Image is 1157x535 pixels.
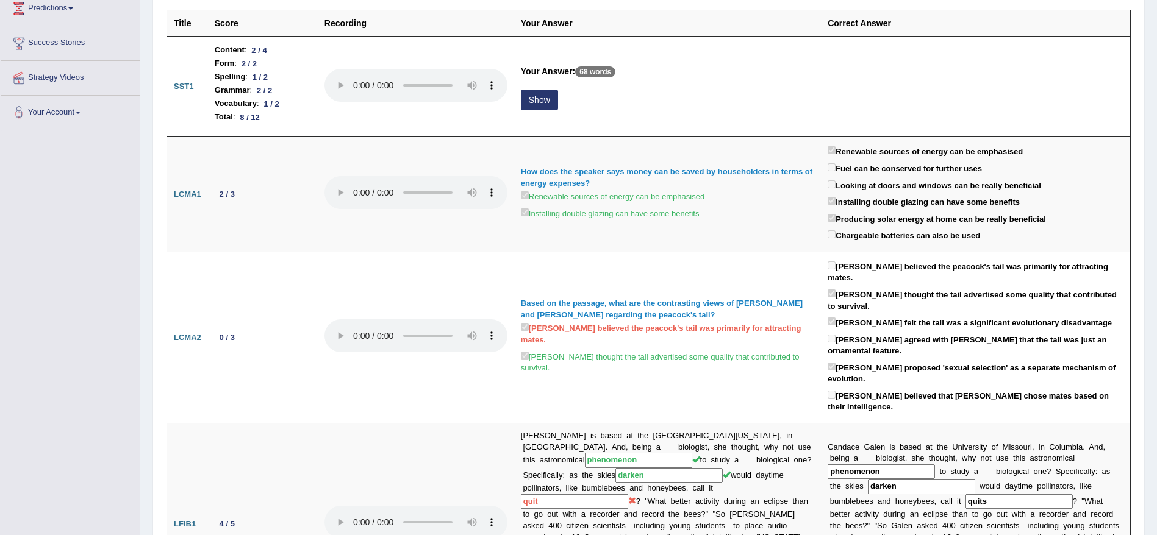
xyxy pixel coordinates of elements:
[1052,453,1056,462] b: o
[939,467,942,476] b: t
[994,481,996,491] b: l
[855,481,859,491] b: e
[1034,453,1039,462] b: s
[878,497,882,506] b: a
[1094,442,1098,452] b: n
[1019,442,1023,452] b: o
[1012,467,1017,476] b: g
[948,453,953,462] b: h
[828,335,836,342] input: [PERSON_NAME] agreed with [PERSON_NAME] that the tail was just an ornamental feature.
[1000,467,1002,476] b: i
[841,509,844,519] b: t
[1073,467,1075,476] b: i
[975,442,980,452] b: s
[215,57,235,70] b: Form
[1014,481,1018,491] b: y
[868,479,975,494] input: blank
[1081,481,1083,491] b: i
[855,442,859,452] b: e
[1046,481,1048,491] b: l
[1,96,140,126] a: Your Account
[215,97,257,110] b: Vocabulary
[981,442,983,452] b: t
[882,497,886,506] b: n
[1101,497,1103,506] b: t
[1066,442,1072,452] b: m
[1073,481,1076,491] b: ,
[996,481,1000,491] b: d
[1043,453,1047,462] b: o
[1028,481,1033,491] b: e
[893,453,897,462] b: g
[950,467,955,476] b: s
[1011,442,1015,452] b: s
[215,110,233,124] b: Total
[1020,481,1022,491] b: i
[1015,442,1019,452] b: s
[957,467,961,476] b: u
[828,230,836,238] input: Chargeable batteries can also be used
[521,206,700,220] label: Installing double glazing can have some benefits
[215,83,311,97] li: :
[1056,453,1063,462] b: m
[1005,453,1009,462] b: e
[1060,481,1062,491] b: t
[996,453,1000,462] b: u
[828,317,836,325] input: [PERSON_NAME] felt the tail was a significant evolutionary disadvantage
[828,388,1123,413] label: [PERSON_NAME] believed that [PERSON_NAME] chose mates based on their intelligence.
[856,497,860,506] b: b
[521,349,814,374] label: [PERSON_NAME] thought the tail advertised some quality that contributed to survival.
[980,481,985,491] b: w
[1095,467,1098,476] b: :
[828,332,1123,357] label: [PERSON_NAME] agreed with [PERSON_NAME] that the tail was just an ornamental feature.
[996,442,998,452] b: f
[830,453,834,462] b: b
[828,259,1123,284] label: [PERSON_NAME] believed the peacock's tail was primarily for attracting mates.
[1002,467,1006,476] b: o
[1,26,140,57] a: Success Stories
[215,188,240,200] div: 2 / 3
[834,497,839,506] b: u
[1083,481,1087,491] b: k
[974,467,978,476] b: a
[917,497,921,506] b: b
[215,110,311,124] li: :
[1080,481,1081,491] b: l
[1089,467,1091,476] b: l
[965,494,1073,509] input: blank
[514,10,821,37] th: Your Answer
[936,453,940,462] b: o
[917,442,921,452] b: d
[961,467,965,476] b: d
[828,363,836,370] input: [PERSON_NAME] proposed 'sexual selection' as a separate mechanism of evolution.
[899,453,903,462] b: s
[875,442,876,452] b: l
[886,453,888,462] b: l
[1039,442,1041,452] b: i
[959,497,961,506] b: t
[1083,467,1087,476] b: a
[951,497,953,506] b: l
[990,481,994,491] b: u
[521,166,814,189] div: How does the speaker says money can be saved by householders in terms of energy expenses?
[939,442,943,452] b: h
[909,497,913,506] b: e
[521,352,529,360] input: [PERSON_NAME] thought the tail advertised some quality that contributed to survival.
[1023,467,1027,476] b: a
[1075,467,1078,476] b: f
[174,82,194,91] b: SST1
[1081,497,1084,506] b: "
[521,323,529,331] input: [PERSON_NAME] believed the peacock's tail was primarily for attracting mates.
[839,497,845,506] b: m
[1091,467,1095,476] b: y
[922,497,926,506] b: e
[174,190,201,199] b: LCMA1
[259,97,284,110] div: 1 / 2
[615,468,723,483] input: blank
[926,497,930,506] b: e
[972,453,976,462] b: y
[895,497,900,506] b: h
[842,442,847,452] b: d
[834,442,838,452] b: a
[854,453,858,462] b: a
